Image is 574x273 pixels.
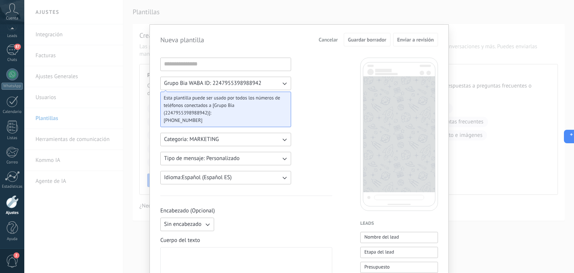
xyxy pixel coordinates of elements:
[164,94,282,117] span: Esta plantilla puede ser usado por todos los números de teléfonos conectados a [Grupo Bia (224795...
[13,252,19,258] span: 2
[364,248,394,256] span: Etapa del lead
[348,37,386,42] span: Guardar borrador
[360,220,438,227] h4: Leads
[160,152,291,165] button: Tipo de mensaje: Personalizado
[160,133,291,146] button: Categoria: MARKETING
[160,207,332,215] span: Encabezado (Opcional)
[1,211,23,215] div: Ajustes
[160,171,291,184] button: Idioma:Español (Español ES)
[160,218,214,231] button: Sin encabezado
[360,232,438,243] button: Nombre del lead
[164,174,232,181] span: Idioma: Español (Español ES)
[1,83,23,90] div: WhatsApp
[1,136,23,141] div: Listas
[1,160,23,165] div: Correo
[160,237,332,244] span: Cuerpo del texto
[360,247,438,258] button: Etapa del lead
[1,34,23,39] div: Leads
[160,77,291,90] button: Grupo Bia WABA ID: 2247955398988942
[164,136,219,143] span: Categoria: MARKETING
[164,117,282,124] span: [PHONE_NUMBER]
[397,37,434,42] span: Enviar a revisión
[1,110,23,114] div: Calendario
[160,36,204,44] h2: Nueva plantilla
[344,33,391,46] button: Guardar borrador
[360,262,438,273] button: Presupuesto
[1,58,23,62] div: Chats
[164,155,240,162] span: Tipo de mensaje: Personalizado
[164,221,201,228] span: Sin encabezado
[14,44,21,50] span: 87
[315,34,341,45] button: Cancelar
[1,237,23,242] div: Ayuda
[393,33,438,46] button: Enviar a revisión
[1,184,23,189] div: Estadísticas
[364,263,390,271] span: Presupuesto
[319,37,338,42] span: Cancelar
[6,16,18,21] span: Cuenta
[164,80,261,87] span: Grupo Bia WABA ID: 2247955398988942
[364,233,399,241] span: Nombre del lead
